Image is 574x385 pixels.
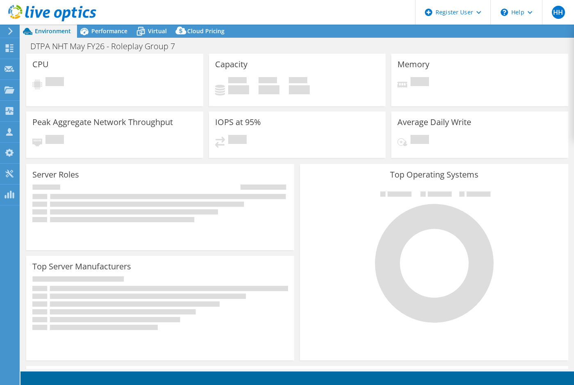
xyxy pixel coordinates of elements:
[32,170,79,179] h3: Server Roles
[45,77,64,88] span: Pending
[215,60,247,69] h3: Capacity
[187,27,225,35] span: Cloud Pricing
[32,118,173,127] h3: Peak Aggregate Network Throughput
[91,27,127,35] span: Performance
[32,262,131,271] h3: Top Server Manufacturers
[228,135,247,146] span: Pending
[259,77,277,85] span: Free
[289,77,307,85] span: Total
[411,135,429,146] span: Pending
[228,77,247,85] span: Used
[501,9,508,16] svg: \n
[45,135,64,146] span: Pending
[259,85,279,94] h4: 0 GiB
[215,118,261,127] h3: IOPS at 95%
[27,42,188,51] h1: DTPA NHT May FY26 - Roleplay Group 7
[552,6,565,19] span: HH
[32,60,49,69] h3: CPU
[289,85,310,94] h4: 0 GiB
[35,27,71,35] span: Environment
[148,27,167,35] span: Virtual
[397,118,471,127] h3: Average Daily Write
[397,60,429,69] h3: Memory
[411,77,429,88] span: Pending
[228,85,249,94] h4: 0 GiB
[306,170,562,179] h3: Top Operating Systems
